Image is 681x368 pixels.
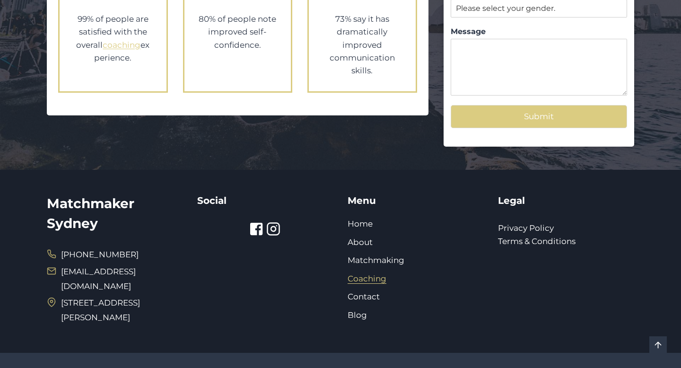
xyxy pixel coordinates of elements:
[348,292,380,301] a: Contact
[348,219,373,228] a: Home
[61,296,183,324] span: [STREET_ADDRESS][PERSON_NAME]
[323,13,402,77] p: 73% say it has dramatically improved communication skills.
[649,336,667,354] a: Scroll to top
[74,13,152,64] p: 99% of people are satisfied with the overall experience.
[197,193,333,208] h5: Social
[103,40,140,50] a: coaching
[348,255,404,265] a: Matchmaking
[47,247,139,262] a: [PHONE_NUMBER]
[348,310,367,320] a: Blog
[451,105,627,128] button: Submit
[199,13,277,52] p: 80% of people note improved self-confidence.
[348,274,386,283] a: Coaching
[47,193,183,233] h2: Matchmaker Sydney
[451,27,627,37] label: Message
[498,193,634,208] h5: Legal
[61,267,136,291] a: [EMAIL_ADDRESS][DOMAIN_NAME]
[498,223,554,233] a: Privacy Policy
[348,237,373,247] a: About
[348,193,484,208] h5: Menu
[498,237,576,246] a: Terms & Conditions
[61,247,139,262] span: [PHONE_NUMBER]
